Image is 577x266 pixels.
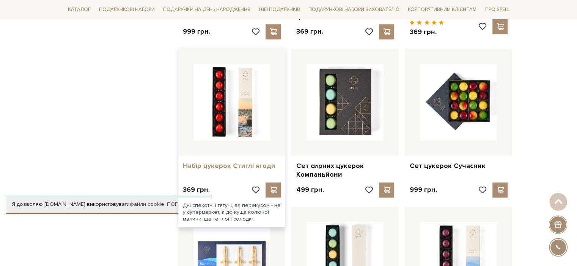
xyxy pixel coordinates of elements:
div: Я дозволяю [DOMAIN_NAME] використовувати [6,201,212,208]
p: 999 грн. [409,185,437,194]
p: 369 грн. [296,27,323,36]
a: Подарункові набори вихователю [305,3,402,16]
a: Подарунки на День народження [160,4,253,16]
a: файли cookie [130,201,164,207]
p: 369 грн. [183,185,210,194]
a: Про Spell [482,4,512,16]
a: Набір цукерок Стиглі ягоди [183,162,281,170]
a: Подарункові набори [96,4,158,16]
a: Корпоративним клієнтам [405,3,480,16]
a: Ідеї подарунків [256,4,303,16]
div: Дні спекотні і тягучі, за перекусом - не у супермаркет, а до куща колючої малини, ще теплої і сол... [178,198,286,227]
a: Сет цукерок Сучасник [409,162,508,170]
a: Сет сирних цукерок Компаньйони [296,162,394,179]
p: 499 грн. [296,185,324,194]
a: Каталог [65,4,94,16]
p: 369 грн. [409,28,444,36]
p: 999 грн. [183,27,210,36]
a: Погоджуюсь [167,201,206,208]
